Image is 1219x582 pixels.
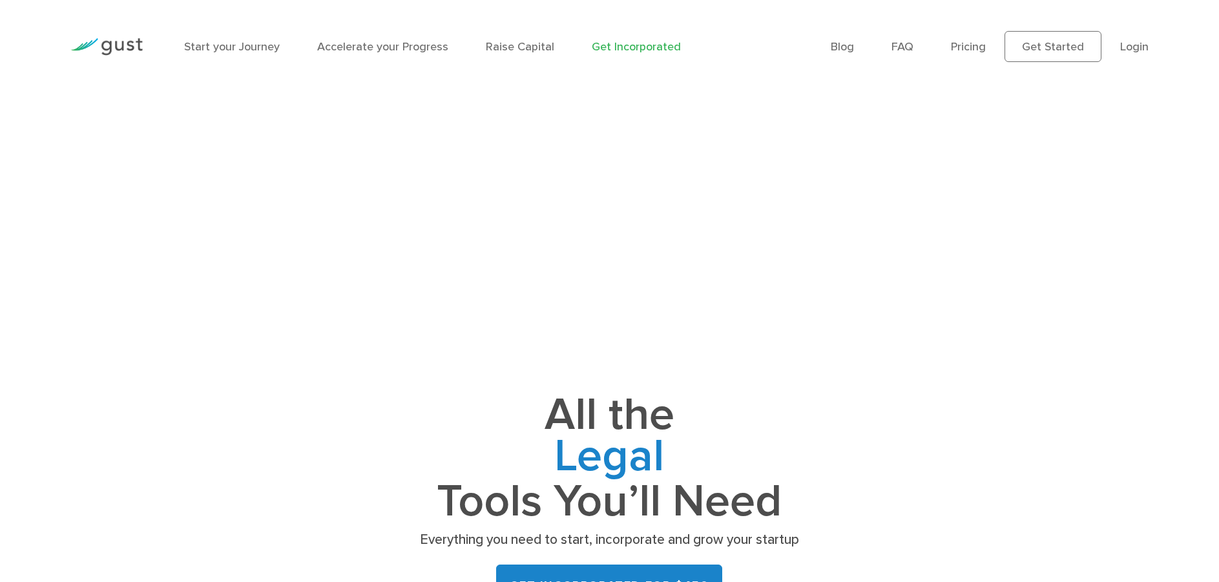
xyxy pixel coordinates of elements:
[184,40,280,54] a: Start your Journey
[415,436,803,481] span: Legal
[415,531,803,549] p: Everything you need to start, incorporate and grow your startup
[1120,40,1149,54] a: Login
[1005,31,1101,62] a: Get Started
[70,38,143,56] img: Gust Logo
[415,395,803,522] h1: All the Tools You’ll Need
[831,40,854,54] a: Blog
[486,40,554,54] a: Raise Capital
[891,40,913,54] a: FAQ
[951,40,986,54] a: Pricing
[317,40,448,54] a: Accelerate your Progress
[592,40,681,54] a: Get Incorporated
